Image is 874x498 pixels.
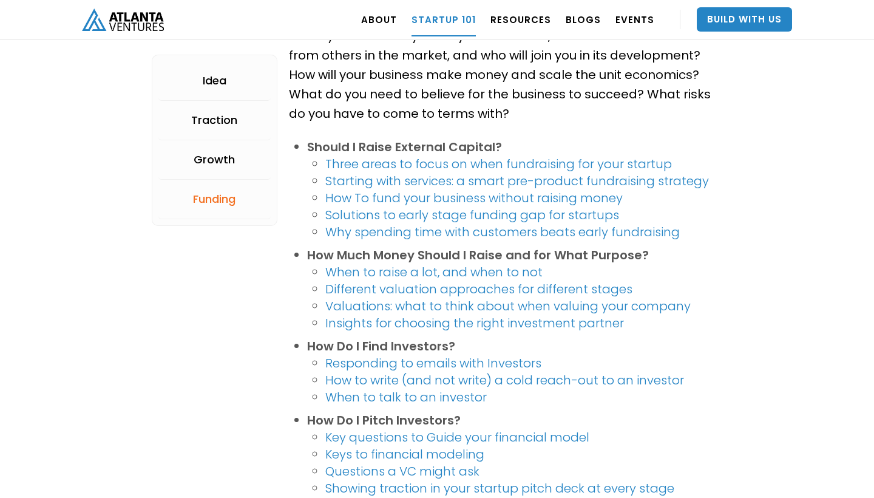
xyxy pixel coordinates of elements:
div: Idea [203,75,226,87]
a: Idea [158,61,271,101]
a: EVENTS [615,2,654,36]
a: Responding to emails with Investors [325,355,541,372]
a: BLOGS [566,2,601,36]
strong: Should I Raise External Capital? [307,138,502,155]
p: Now that you know the problem, the market, and the customer, identify the solution you will you o... [289,7,722,123]
a: When to talk to an investor [325,389,487,406]
a: Growth [158,140,271,180]
a: Showing traction in your startup pitch deck at every stage [325,480,674,497]
a: Funding [158,180,271,219]
div: Growth [194,154,235,166]
a: Solutions to early stage funding gap for startups [325,206,619,223]
a: Three areas to focus on when fundraising for your startup [325,155,672,172]
a: Different valuation approaches for different stages [325,281,632,298]
a: RESOURCES [490,2,551,36]
a: Build With Us [697,7,792,32]
strong: How Do I Find Investors? [307,338,455,355]
a: Keys to financial modeling [325,446,484,463]
strong: How Much Money Should I Raise and for What Purpose? [307,247,649,264]
a: When to raise a lot, and when to not [325,264,543,281]
div: Traction [191,114,237,126]
div: Funding [193,193,235,205]
a: Questions a VC might ask [325,463,479,480]
a: Key questions to Guide your financial model [325,429,589,446]
a: How to write (and not write) a cold reach-out to an investor [325,372,684,389]
a: Starting with services: a smart pre-product fundraising strategy [325,172,709,189]
a: Traction [158,101,271,140]
a: How To fund your business without raising money [325,189,623,206]
a: Valuations: what to think about when valuing your company [325,298,691,315]
a: Why spending time with customers beats early fundraising [325,223,680,240]
strong: How Do I Pitch Investors? [307,412,461,429]
a: Startup 101 [412,2,476,36]
a: ABOUT [361,2,397,36]
a: Insights for choosing the right investment partner [325,315,624,332]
